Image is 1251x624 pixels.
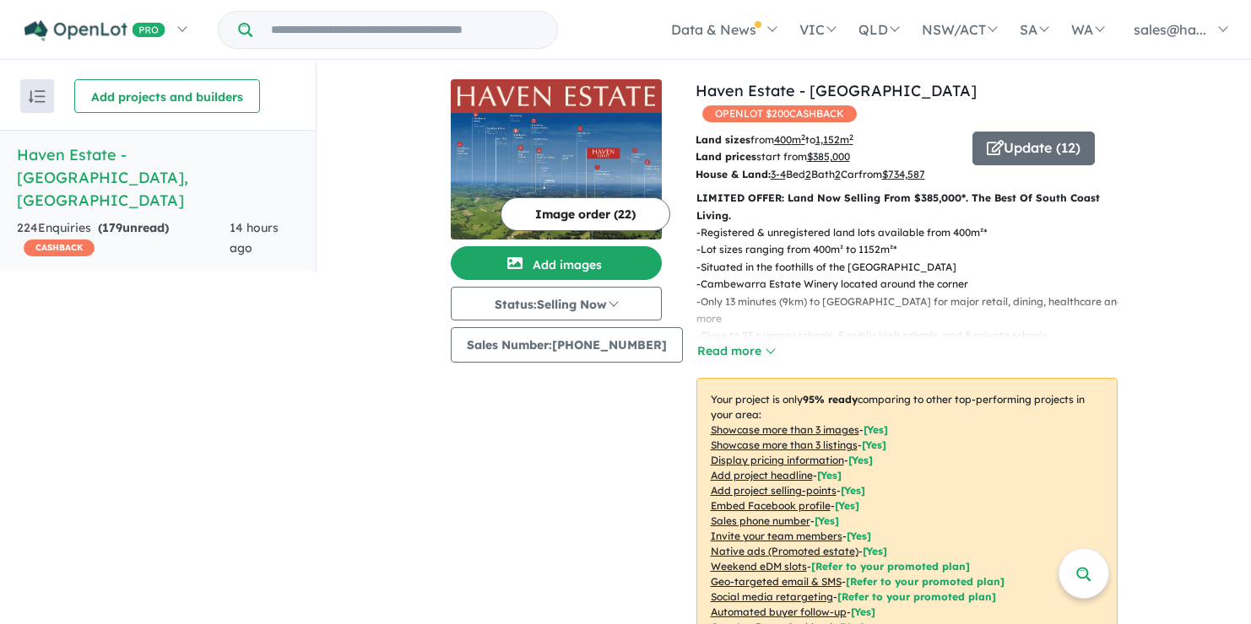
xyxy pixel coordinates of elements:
[864,423,888,436] span: [ Yes ]
[501,197,670,231] button: Image order (22)
[696,327,1131,344] p: - Close to 23 primary schools, 5 public high schools, and 8 private schools
[74,79,260,113] button: Add projects and builders
[711,423,859,436] u: Showcase more than 3 images
[803,393,858,406] b: 95 % ready
[696,133,750,146] b: Land sizes
[815,514,839,527] span: [ Yes ]
[801,132,805,142] sup: 2
[805,168,811,180] u: 2
[696,150,756,163] b: Land prices
[256,12,554,48] input: Try estate name, suburb, builder or developer
[848,454,873,466] span: [ Yes ]
[696,81,977,100] a: Haven Estate - [GEOGRAPHIC_DATA]
[972,132,1095,165] button: Update (12)
[696,190,1118,224] p: LIMITED OFFER: Land Now Selling From $385,000*. The Best Of South Coast Living.
[882,168,925,180] u: $ 734,587
[458,86,655,106] img: Haven Estate - Cambewarra Logo
[835,499,859,512] span: [ Yes ]
[696,148,960,165] p: start from
[711,605,847,618] u: Automated buyer follow-up
[711,499,831,512] u: Embed Facebook profile
[451,79,662,239] a: Haven Estate - Cambewarra LogoHaven Estate - Cambewarra
[835,168,841,180] u: 2
[29,90,46,103] img: sort.svg
[774,133,805,146] u: 400 m
[24,20,165,41] img: Openlot PRO Logo White
[711,484,837,497] u: Add project selling-points
[771,168,786,180] u: 3-4
[805,133,853,146] span: to
[711,560,807,573] u: Weekend eDM slots
[815,133,853,146] u: 1,152 m
[807,150,850,163] u: $ 385,000
[847,530,871,542] span: [ Yes ]
[817,469,842,481] span: [ Yes ]
[230,220,279,256] span: 14 hours ago
[451,327,683,363] button: Sales Number:[PHONE_NUMBER]
[102,220,122,235] span: 179
[851,605,875,618] span: [Yes]
[451,246,662,280] button: Add images
[837,590,996,603] span: [Refer to your promoted plan]
[846,575,1005,588] span: [Refer to your promoted plan]
[711,514,810,527] u: Sales phone number
[863,545,887,557] span: [Yes]
[862,438,886,451] span: [ Yes ]
[711,545,858,557] u: Native ads (Promoted estate)
[841,484,865,497] span: [ Yes ]
[702,105,857,122] span: OPENLOT $ 200 CASHBACK
[696,342,776,361] button: Read more
[1134,21,1206,38] span: sales@ha...
[711,438,858,451] u: Showcase more than 3 listings
[17,143,299,212] h5: Haven Estate - [GEOGRAPHIC_DATA] , [GEOGRAPHIC_DATA]
[711,530,842,542] u: Invite your team members
[696,132,960,148] p: from
[696,168,771,180] b: House & Land:
[711,575,842,588] u: Geo-targeted email & SMS
[696,166,960,183] p: Bed Bath Car from
[696,293,1131,328] p: - Only 13 minutes (9km) to [GEOGRAPHIC_DATA] for major retail, dining, healthcare and more
[17,218,230,259] div: 224 Enquir ies
[98,220,169,235] strong: ( unread)
[696,276,1131,293] p: - Cambewarra Estate Winery located around the corner
[696,241,1131,258] p: - Lot sizes ranging from 400m² to 1152m²*
[711,469,813,481] u: Add project headline
[696,259,1131,276] p: - Situated in the foothills of the [GEOGRAPHIC_DATA]
[696,224,1131,241] p: - Registered & unregistered land lots available from 400m²*
[451,113,662,239] img: Haven Estate - Cambewarra
[849,132,853,142] sup: 2
[711,590,833,603] u: Social media retargeting
[811,560,970,573] span: [Refer to your promoted plan]
[451,287,662,320] button: Status:Selling Now
[711,454,844,466] u: Display pricing information
[24,239,95,256] span: CASHBACK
